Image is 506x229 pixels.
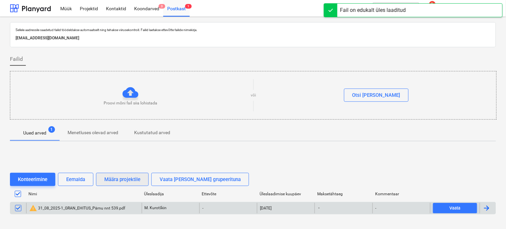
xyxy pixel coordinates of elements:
[104,100,157,106] p: Proovi mõni fail siia lohistada
[10,173,55,186] button: Konteerimine
[160,175,241,184] div: Vaata [PERSON_NAME] grupeerituna
[151,173,249,186] button: Vaata [PERSON_NAME] grupeerituna
[29,204,125,212] div: 31_08_2025-1_GRAN_EHITUS_Pärnu nnt 539.pdf
[23,130,46,136] p: Uued arved
[251,93,256,98] p: või
[450,205,461,212] div: Vaata
[144,192,197,196] div: Üleslaadija
[375,192,428,196] div: Kommentaar
[145,205,167,211] p: M. Kurotškin
[340,6,406,14] div: Fail on edukalt üles laaditud
[58,173,93,186] button: Eemalda
[344,89,409,102] button: Otsi [PERSON_NAME]
[68,129,118,136] p: Menetluses olevad arved
[159,4,165,9] span: 3
[134,129,170,136] p: Kustutatud arved
[318,192,370,196] div: Maksetähtaeg
[318,205,320,211] span: -
[96,173,149,186] button: Määra projektile
[202,192,255,196] div: Ettevõte
[16,28,490,32] p: Sellele aadressile saadetud failid töödeldakse automaatselt ning tehakse viirusekontroll. Failid ...
[18,175,47,184] div: Konteerimine
[48,126,55,133] span: 1
[104,175,140,184] div: Määra projektile
[10,55,23,63] span: Failid
[376,206,377,210] div: -
[199,203,257,213] div: -
[352,91,400,99] div: Otsi [PERSON_NAME]
[66,175,85,184] div: Eemalda
[29,204,37,212] span: warning
[28,192,139,196] div: Nimi
[260,206,272,210] div: [DATE]
[185,4,192,9] span: 1
[16,35,490,42] p: [EMAIL_ADDRESS][DOMAIN_NAME]
[10,71,497,120] div: Proovi mõni fail siia lohistadavõiOtsi [PERSON_NAME]
[260,192,312,196] div: Üleslaadimise kuupäev
[433,203,477,213] button: Vaata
